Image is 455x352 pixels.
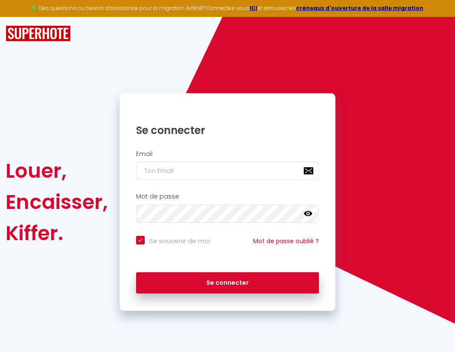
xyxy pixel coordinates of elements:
[296,4,423,12] a: créneaux d'ouverture de la salle migration
[136,150,319,158] h2: Email
[6,186,108,218] div: Encaisser,
[136,124,319,137] h1: Se connecter
[250,4,257,12] a: ICI
[136,193,319,200] h2: Mot de passe
[136,272,319,294] button: Se connecter
[253,237,319,245] a: Mot de passe oublié ?
[6,155,108,186] div: Louer,
[6,26,71,42] img: SuperHote logo
[136,162,319,180] input: Ton Email
[6,218,108,249] div: Kiffer.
